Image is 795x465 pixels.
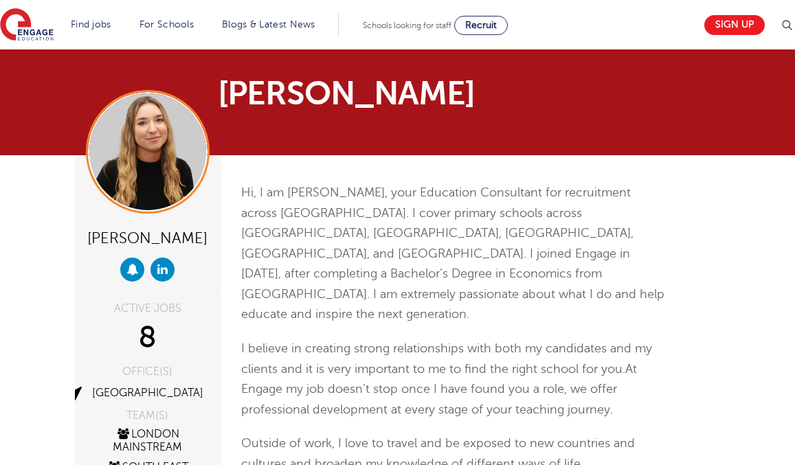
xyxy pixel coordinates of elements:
h1: [PERSON_NAME] [218,77,443,110]
span: Hi, I am [PERSON_NAME], your Education Consultant for recruitment across [GEOGRAPHIC_DATA]. I cov... [241,185,664,321]
div: [PERSON_NAME] [85,224,211,251]
span: At Engage my job doesn’t stop once I have found you a role, we offer professional development at ... [241,362,637,416]
div: TEAM(S) [85,410,211,421]
a: Recruit [454,16,508,35]
a: Find jobs [71,19,111,30]
a: Blogs & Latest News [222,19,315,30]
div: 8 [85,321,211,355]
div: ACTIVE JOBS [85,303,211,314]
a: London Mainstream [113,428,182,453]
a: For Schools [139,19,194,30]
span: I believe in creating strong relationships with both my candidates and my clients and it is very ... [241,341,652,376]
div: OFFICE(S) [85,366,211,377]
a: Sign up [704,15,765,35]
span: Schools looking for staff [363,21,451,30]
span: Recruit [465,20,497,30]
a: [GEOGRAPHIC_DATA] [92,387,203,399]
